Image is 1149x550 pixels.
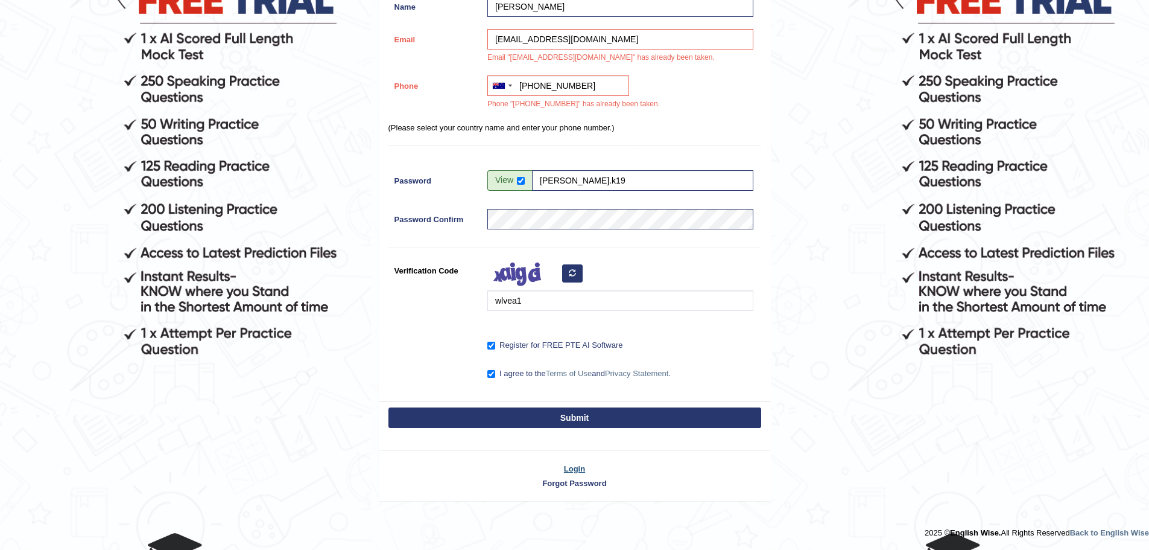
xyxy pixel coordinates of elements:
[379,463,770,475] a: Login
[950,528,1001,537] strong: English Wise.
[487,370,495,378] input: I agree to theTerms of UseandPrivacy Statement.
[388,29,482,45] label: Email
[1070,528,1149,537] a: Back to English Wise
[546,369,592,378] a: Terms of Use
[379,478,770,489] a: Forgot Password
[487,75,629,96] input: +61 412 345 678
[388,170,482,187] label: Password
[388,122,761,133] p: (Please select your country name and enter your phone number.)
[488,76,516,95] div: Australia: +61
[388,75,482,92] label: Phone
[388,209,482,225] label: Password Confirm
[487,339,622,351] label: Register for FREE PTE AI Software
[388,408,761,428] button: Submit
[517,177,525,185] input: Show/Hide Password
[487,342,495,350] input: Register for FREE PTE AI Software
[487,368,671,380] label: I agree to the and .
[388,260,482,277] label: Verification Code
[925,521,1149,539] div: 2025 © All Rights Reserved
[605,369,669,378] a: Privacy Statement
